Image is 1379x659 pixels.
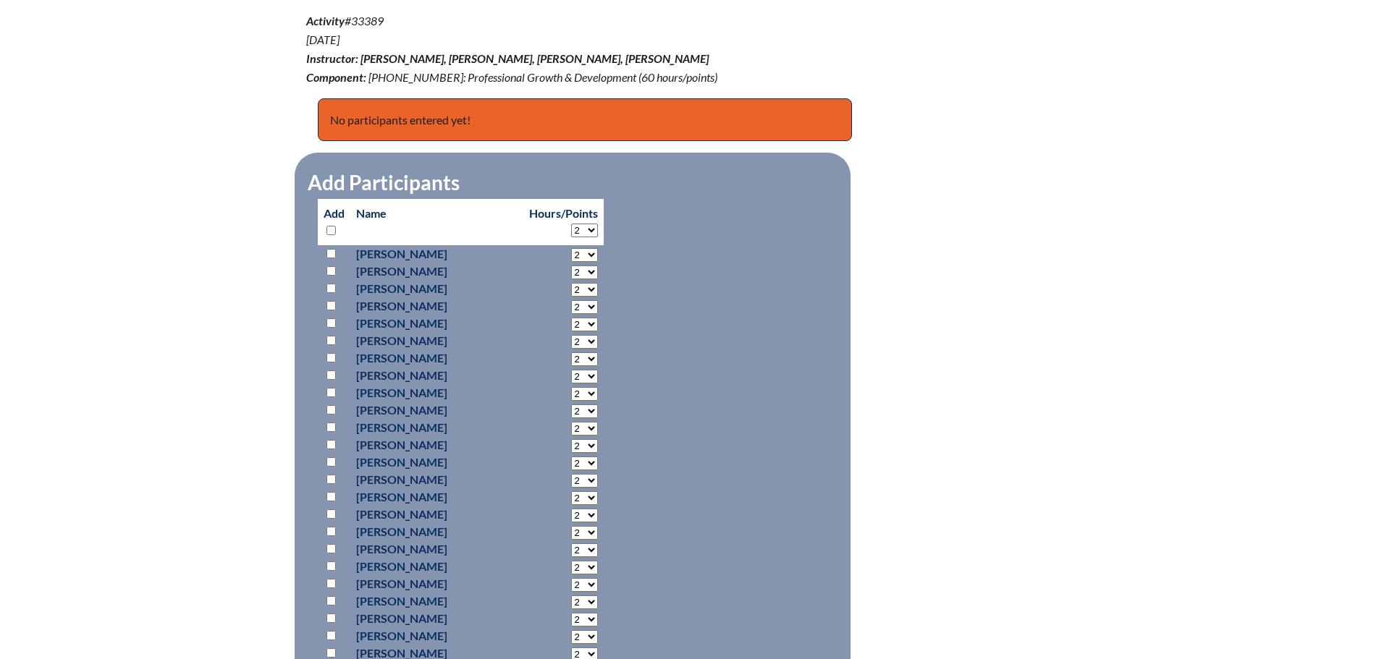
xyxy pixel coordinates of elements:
b: Component: [306,70,366,84]
b: Instructor: [306,51,358,65]
p: [PERSON_NAME] [356,592,518,610]
p: [PERSON_NAME] [356,367,518,384]
p: Add [324,205,345,239]
p: [PERSON_NAME] [356,523,518,540]
p: [PERSON_NAME] [356,332,518,349]
p: #33389 [306,12,816,87]
p: [PERSON_NAME] [356,610,518,627]
p: [PERSON_NAME] [356,401,518,419]
p: [PERSON_NAME] [356,280,518,297]
p: [PERSON_NAME] [356,263,518,280]
p: [PERSON_NAME] [356,245,518,263]
p: No participants entered yet! [318,98,852,142]
span: [DATE] [306,33,340,46]
p: [PERSON_NAME] [356,627,518,645]
p: [PERSON_NAME] [356,297,518,315]
p: [PERSON_NAME] [356,384,518,401]
p: [PERSON_NAME] [356,506,518,523]
span: [PHONE_NUMBER]: Professional Growth & Development [368,70,636,84]
p: [PERSON_NAME] [356,488,518,506]
p: Hours/Points [529,205,598,222]
p: [PERSON_NAME] [356,454,518,471]
p: [PERSON_NAME] [356,419,518,436]
p: [PERSON_NAME] [356,349,518,367]
p: [PERSON_NAME] [356,558,518,575]
b: Activity [306,14,345,27]
span: [PERSON_NAME], [PERSON_NAME], [PERSON_NAME], [PERSON_NAME] [360,51,709,65]
p: Name [356,205,518,222]
p: [PERSON_NAME] [356,540,518,558]
span: (60 hours/points) [638,70,717,84]
p: [PERSON_NAME] [356,315,518,332]
legend: Add Participants [306,170,461,195]
p: [PERSON_NAME] [356,436,518,454]
p: [PERSON_NAME] [356,471,518,488]
p: [PERSON_NAME] [356,575,518,592]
